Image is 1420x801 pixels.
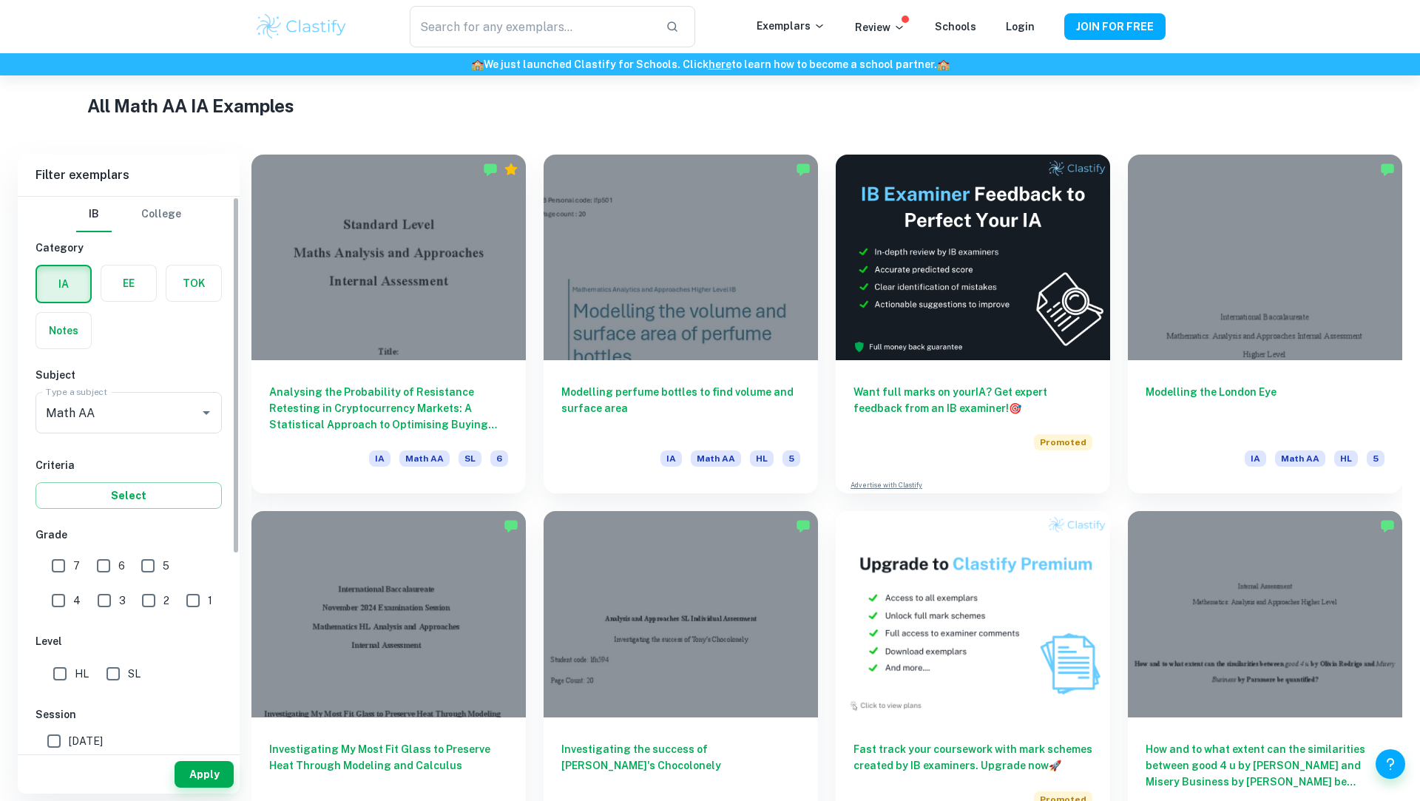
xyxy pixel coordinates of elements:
[69,733,103,749] span: [DATE]
[35,633,222,649] h6: Level
[73,592,81,609] span: 4
[544,155,818,493] a: Modelling perfume bottles to find volume and surface areaIAMath AAHL5
[1334,450,1358,467] span: HL
[660,450,682,467] span: IA
[196,402,217,423] button: Open
[836,511,1110,717] img: Thumbnail
[1275,450,1325,467] span: Math AA
[163,558,169,574] span: 5
[128,666,141,682] span: SL
[1128,155,1402,493] a: Modelling the London EyeIAMath AAHL5
[163,592,169,609] span: 2
[399,450,450,467] span: Math AA
[141,197,181,232] button: College
[46,385,107,398] label: Type a subject
[35,706,222,723] h6: Session
[1146,384,1384,433] h6: Modelling the London Eye
[750,450,774,467] span: HL
[3,56,1417,72] h6: We just launched Clastify for Schools. Click to learn how to become a school partner.
[1064,13,1166,40] button: JOIN FOR FREE
[1380,162,1395,177] img: Marked
[757,18,825,34] p: Exemplars
[561,384,800,433] h6: Modelling perfume bottles to find volume and surface area
[76,197,181,232] div: Filter type choice
[782,450,800,467] span: 5
[1034,434,1092,450] span: Promoted
[208,592,212,609] span: 1
[251,155,526,493] a: Analysing the Probability of Resistance Retesting in Cryptocurrency Markets: A Statistical Approa...
[836,155,1110,360] img: Thumbnail
[1009,402,1021,414] span: 🎯
[836,155,1110,493] a: Want full marks on yourIA? Get expert feedback from an IB examiner!PromotedAdvertise with Clastify
[175,761,234,788] button: Apply
[490,450,508,467] span: 6
[35,457,222,473] h6: Criteria
[691,450,741,467] span: Math AA
[37,266,90,302] button: IA
[1245,450,1266,467] span: IA
[35,240,222,256] h6: Category
[118,558,125,574] span: 6
[101,266,156,301] button: EE
[36,313,91,348] button: Notes
[796,162,811,177] img: Marked
[709,58,731,70] a: here
[561,741,800,790] h6: Investigating the success of [PERSON_NAME]'s Chocolonely
[851,480,922,490] a: Advertise with Clastify
[35,482,222,509] button: Select
[471,58,484,70] span: 🏫
[75,666,89,682] span: HL
[119,592,126,609] span: 3
[410,6,654,47] input: Search for any exemplars...
[855,19,905,36] p: Review
[853,741,1092,774] h6: Fast track your coursework with mark schemes created by IB examiners. Upgrade now
[1376,749,1405,779] button: Help and Feedback
[1006,21,1035,33] a: Login
[459,450,481,467] span: SL
[269,384,508,433] h6: Analysing the Probability of Resistance Retesting in Cryptocurrency Markets: A Statistical Approa...
[18,155,240,196] h6: Filter exemplars
[87,92,1333,119] h1: All Math AA IA Examples
[504,518,518,533] img: Marked
[935,21,976,33] a: Schools
[254,12,348,41] img: Clastify logo
[483,162,498,177] img: Marked
[369,450,390,467] span: IA
[269,741,508,790] h6: Investigating My Most Fit Glass to Preserve Heat Through Modeling and Calculus
[35,527,222,543] h6: Grade
[796,518,811,533] img: Marked
[76,197,112,232] button: IB
[1146,741,1384,790] h6: How and to what extent can the similarities between good 4 u by [PERSON_NAME] and Misery Business...
[1049,760,1061,771] span: 🚀
[1380,518,1395,533] img: Marked
[937,58,950,70] span: 🏫
[853,384,1092,416] h6: Want full marks on your IA ? Get expert feedback from an IB examiner!
[35,367,222,383] h6: Subject
[1367,450,1384,467] span: 5
[73,558,80,574] span: 7
[166,266,221,301] button: TOK
[504,162,518,177] div: Premium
